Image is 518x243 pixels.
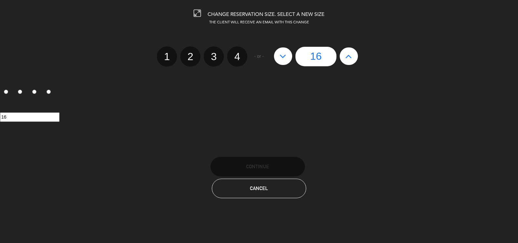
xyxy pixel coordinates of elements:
[227,46,247,67] label: 4
[208,12,324,17] span: CHANGE RESERVATION SIZE. SELECT A NEW SIZE
[204,46,224,67] label: 3
[209,21,309,24] span: THE CLIENT WILL RECEIVE AN EMAIL WITH THIS CHANGE
[157,46,177,67] label: 1
[250,185,268,191] span: Cancel
[211,157,305,176] button: Continue
[43,87,57,98] label: 4
[47,90,51,94] input: 4
[254,53,264,60] span: - or -
[4,90,8,94] input: 1
[32,90,36,94] input: 3
[14,87,29,98] label: 2
[18,90,22,94] input: 2
[180,46,200,67] label: 2
[212,179,306,198] button: Cancel
[246,164,269,169] span: Continue
[29,87,43,98] label: 3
